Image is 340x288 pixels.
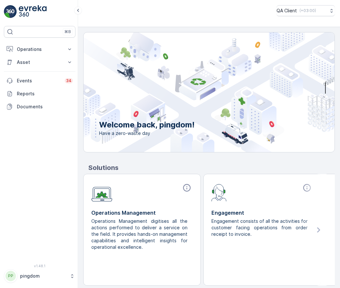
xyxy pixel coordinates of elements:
a: Documents [4,100,75,113]
p: Events [17,78,61,84]
p: Operations Management digitises all the actions performed to deliver a service on the field. It p... [91,218,187,250]
p: QA Client [277,7,297,14]
button: Asset [4,56,75,69]
p: ( +03:00 ) [300,8,316,13]
img: logo [4,5,17,18]
p: Solutions [88,163,335,173]
p: Operations Management [91,209,193,217]
p: Engagement [211,209,313,217]
p: 34 [66,78,72,83]
img: module-icon [91,183,112,202]
button: QA Client(+03:00) [277,5,335,16]
p: pingdom [20,273,66,279]
p: Asset [17,59,62,66]
img: logo_light-DOdMpM7g.png [19,5,47,18]
p: Engagement consists of all the activities for customer facing operations from order receipt to in... [211,218,308,237]
p: Documents [17,103,73,110]
p: ⌘B [64,29,71,34]
button: Operations [4,43,75,56]
p: Welcome back, pingdom! [99,120,195,130]
a: Reports [4,87,75,100]
button: PPpingdom [4,269,75,283]
span: v 1.48.1 [4,264,75,268]
p: Reports [17,90,73,97]
img: city illustration [54,32,334,152]
p: Operations [17,46,62,53]
div: PP [6,271,16,281]
span: Have a zero-waste day [99,130,195,137]
img: module-icon [211,183,227,201]
a: Events34 [4,74,75,87]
